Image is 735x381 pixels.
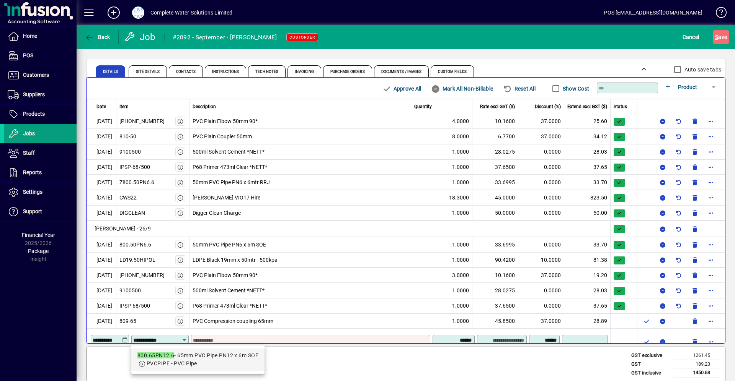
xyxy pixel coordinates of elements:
td: 10.0000 [518,252,564,268]
a: Support [4,202,77,221]
span: Mark All Non-Billable [431,83,493,95]
td: 37.65 [564,159,611,175]
span: Date [96,103,106,110]
button: More options [705,207,717,219]
td: 37.65 [564,298,611,313]
td: 37.0000 [518,129,564,144]
td: 823.50 [564,190,611,205]
button: Reset All [500,82,539,96]
td: 28.03 [564,144,611,159]
td: [PERSON_NAME] VIO17 Hire [189,190,412,205]
button: More options [705,300,717,312]
td: [DATE] [87,268,116,283]
td: [DATE] [87,283,116,298]
span: 1.0000 [452,241,469,249]
button: Mark All Non-Billable [428,82,496,96]
span: POS [23,52,33,58]
td: LDPE Black 19mm x 50mtr - 500kpa [189,252,412,268]
div: Job [124,31,157,43]
td: 10.1600 [472,268,518,283]
button: Save [713,30,729,44]
span: Status [614,103,627,110]
td: 0.0000 [518,283,564,298]
div: 9100500 [119,148,141,156]
span: Invoicing [295,70,314,74]
span: Quantity [414,103,432,110]
td: GST [627,360,673,368]
td: 50.0000 [472,205,518,220]
span: 1.0000 [452,163,469,171]
td: 90.4200 [472,252,518,268]
button: Add [101,6,126,19]
span: 8.0000 [452,133,469,141]
td: 34.12 [564,129,611,144]
span: Package [28,248,49,254]
span: 18.3000 [449,194,469,202]
span: ave [715,31,727,43]
td: 28.0275 [472,283,518,298]
label: Show Cost [561,85,589,92]
td: 28.0275 [472,144,518,159]
td: [DATE] [87,129,116,144]
button: More options [705,115,717,127]
td: 28.89 [564,313,611,329]
span: Back [85,34,110,40]
span: Description [193,103,216,110]
button: More options [705,146,717,158]
span: Details [103,70,118,74]
div: DIGCLEAN [119,209,145,217]
span: Products [23,111,45,117]
td: 1261.45 [673,351,719,360]
span: 1.0000 [452,317,469,325]
td: 28.03 [564,283,611,298]
td: 37.6500 [472,298,518,313]
td: [DATE] [87,159,116,175]
span: 3.0000 [452,271,469,279]
button: Cancel [681,30,701,44]
button: More options [705,284,717,297]
td: [DATE] [87,237,116,252]
td: PVC Compression coupling 65mm [189,313,412,329]
div: CWS22 [119,194,137,202]
div: [PHONE_NUMBER] [119,117,165,125]
span: Jobs [23,130,35,136]
td: 0.0000 [518,205,564,220]
label: Auto save tabs [683,66,722,73]
span: Documents / Images [381,70,422,74]
div: 810-50 [119,133,136,141]
button: More options [705,130,717,143]
div: IPSP-68/500 [119,163,150,171]
a: Products [4,105,77,124]
div: POS [EMAIL_ADDRESS][DOMAIN_NAME] [604,6,702,19]
span: Approve All [382,83,421,95]
a: Suppliers [4,85,77,104]
a: Home [4,27,77,46]
button: Profile [126,6,150,19]
td: 45.0000 [472,190,518,205]
div: #2092 - September - [PERSON_NAME] [173,31,277,44]
td: [DATE] [87,190,116,205]
div: IPSP-68/500 [119,302,150,310]
div: Z800.50PN6.6 [119,178,154,186]
td: 1450.68 [673,368,719,378]
td: 189.23 [673,360,719,368]
td: 10.1600 [472,113,518,129]
a: Staff [4,144,77,163]
td: 500ml Solvent Cement *NETT* [189,283,412,298]
div: Complete Water Solutions Limited [150,6,233,19]
span: Customers [23,72,49,78]
a: Knowledge Base [710,2,725,26]
td: 50mm PVC Pipe PN6 x 6mtr RRJ [189,175,412,190]
td: 0.0000 [518,175,564,190]
td: 33.70 [564,237,611,252]
a: Reports [4,163,77,182]
td: [DATE] [87,175,116,190]
span: Item [119,103,129,110]
button: More options [705,176,717,188]
button: Approve All [379,82,424,96]
span: 4.0000 [452,117,469,125]
td: 33.6995 [472,175,518,190]
td: [DATE] [87,252,116,268]
span: 1.0000 [452,178,469,186]
td: 50mm PVC Pipe PN6 x 6m SOE [189,237,412,252]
